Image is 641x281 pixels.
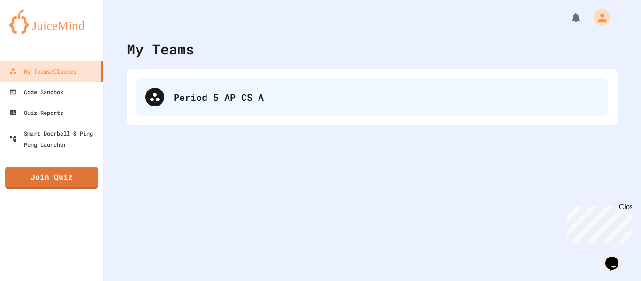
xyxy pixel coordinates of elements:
[553,9,584,25] div: My Notifications
[4,4,65,60] div: Chat with us now!Close
[9,66,76,77] div: My Teams/Classes
[5,167,98,189] a: Join Quiz
[9,107,63,118] div: Quiz Reports
[174,90,599,104] div: Period 5 AP CS A
[9,128,99,150] div: Smart Doorbell & Ping Pong Launcher
[9,9,94,34] img: logo-orange.svg
[602,243,632,272] iframe: chat widget
[9,86,63,98] div: Code Sandbox
[127,38,194,60] div: My Teams
[584,7,613,28] div: My Account
[563,203,632,243] iframe: chat widget
[136,78,608,116] div: Period 5 AP CS A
